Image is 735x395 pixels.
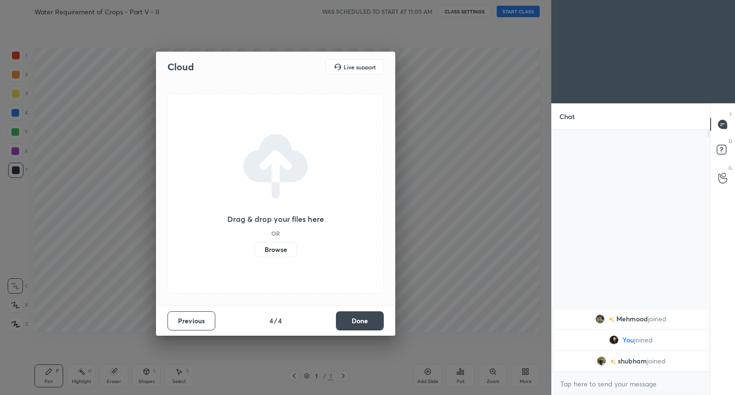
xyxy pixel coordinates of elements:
[609,317,614,322] img: no-rating-badge.077c3623.svg
[269,316,273,326] h4: 4
[227,215,324,223] h3: Drag & drop your files here
[623,336,634,344] span: You
[344,64,376,70] h5: Live support
[167,61,194,73] h2: Cloud
[552,307,710,373] div: grid
[729,111,732,118] p: T
[597,356,606,366] img: b2b929bb3ee94a3c9d113740ffa956c2.jpg
[616,315,648,323] span: Mehmood
[729,138,732,145] p: D
[647,357,666,365] span: joined
[648,315,667,323] span: joined
[167,311,215,330] button: Previous
[609,335,619,345] img: ae866704e905434385cbdb892f4f5a96.jpg
[610,359,616,364] img: no-rating-badge.077c3623.svg
[278,316,282,326] h4: 4
[336,311,384,330] button: Done
[728,165,732,172] p: G
[271,230,280,236] h5: OR
[595,314,605,324] img: 20a776d8277f4cfeaad999b0882c0bdc.jpg
[552,104,582,129] p: Chat
[618,357,647,365] span: shubham
[274,316,277,326] h4: /
[634,336,653,344] span: joined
